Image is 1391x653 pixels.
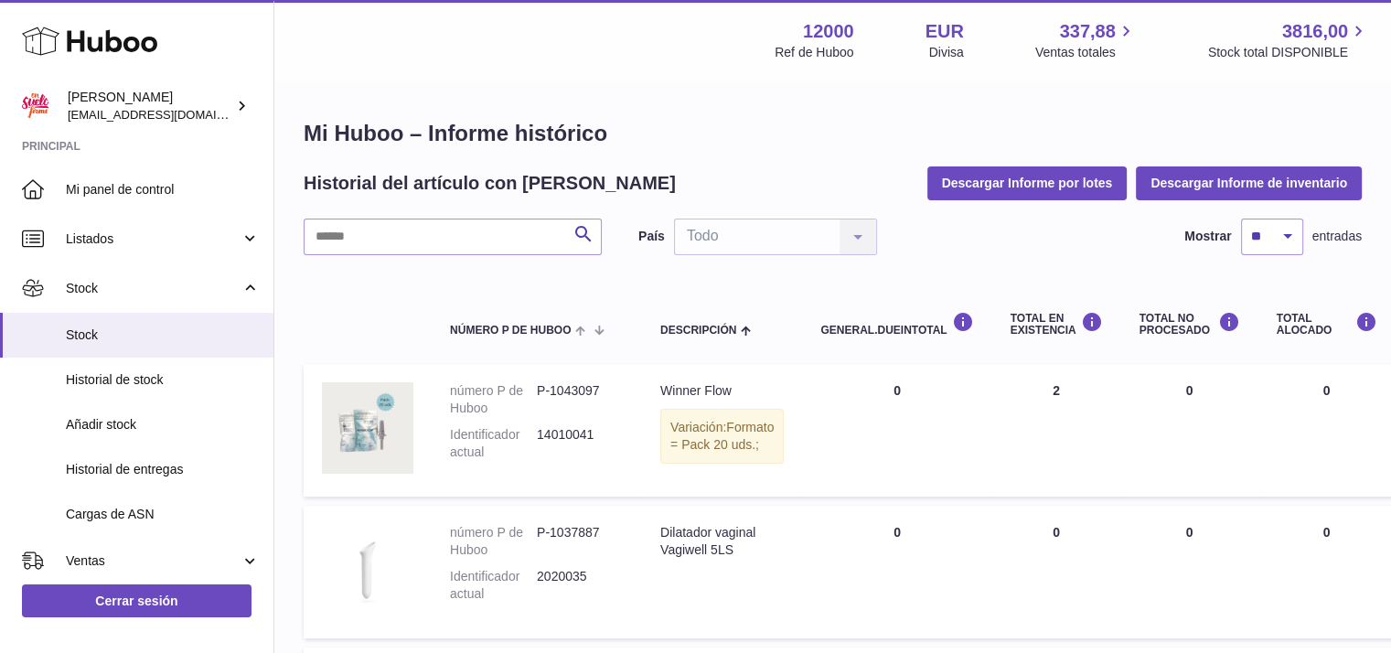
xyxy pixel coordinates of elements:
h2: Historial del artículo con [PERSON_NAME] [304,171,676,196]
a: 3816,00 Stock total DISPONIBLE [1208,19,1369,61]
a: 337,88 Ventas totales [1035,19,1137,61]
label: País [638,228,665,245]
span: Ventas [66,552,241,570]
td: 0 [802,506,991,638]
span: Stock total DISPONIBLE [1208,44,1369,61]
span: Historial de stock [66,371,260,389]
img: mar@ensuelofirme.com [22,92,49,120]
span: Añadir stock [66,416,260,434]
dd: 2020035 [537,568,624,603]
td: 0 [802,364,991,497]
span: Listados [66,230,241,248]
span: Cargas de ASN [66,506,260,523]
div: Ref de Huboo [775,44,853,61]
td: 0 [1121,506,1258,638]
div: Total en EXISTENCIA [1011,312,1103,337]
td: 0 [1121,364,1258,497]
dt: número P de Huboo [450,524,537,559]
strong: 12000 [803,19,854,44]
button: Descargar Informe por lotes [927,166,1128,199]
img: product image [322,382,413,474]
span: 3816,00 [1282,19,1348,44]
div: Variación: [660,409,784,464]
span: Stock [66,280,241,297]
label: Mostrar [1184,228,1231,245]
span: número P de Huboo [450,325,571,337]
span: Mi panel de control [66,181,260,198]
img: product image [322,524,413,616]
div: general.dueInTotal [820,312,973,337]
span: Formato = Pack 20 uds.; [670,420,774,452]
div: [PERSON_NAME] [68,89,232,123]
button: Descargar Informe de inventario [1136,166,1362,199]
dt: número P de Huboo [450,382,537,417]
span: Historial de entregas [66,461,260,478]
span: Descripción [660,325,736,337]
span: [EMAIL_ADDRESS][DOMAIN_NAME] [68,107,269,122]
a: Cerrar sesión [22,584,251,617]
dd: P-1037887 [537,524,624,559]
dd: P-1043097 [537,382,624,417]
dt: Identificador actual [450,426,537,461]
td: 0 [992,506,1121,638]
span: 337,88 [1060,19,1116,44]
div: Total NO PROCESADO [1140,312,1240,337]
div: Winner Flow [660,382,784,400]
span: Ventas totales [1035,44,1137,61]
td: 2 [992,364,1121,497]
div: Total ALOCADO [1277,312,1377,337]
span: Stock [66,326,260,344]
div: Dilatador vaginal Vagiwell 5LS [660,524,784,559]
strong: EUR [926,19,964,44]
dd: 14010041 [537,426,624,461]
div: Divisa [929,44,964,61]
h1: Mi Huboo – Informe histórico [304,119,1362,148]
span: entradas [1312,228,1362,245]
dt: Identificador actual [450,568,537,603]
